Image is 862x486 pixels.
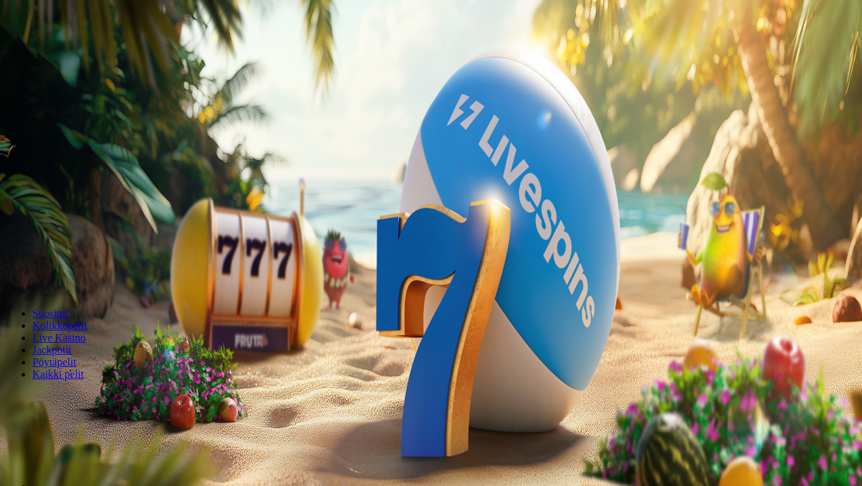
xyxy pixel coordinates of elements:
[32,332,86,343] a: Live Kasino
[32,368,84,380] span: Kaikki pelit
[5,285,857,381] nav: Lobby
[5,285,857,406] header: Lobby
[32,308,68,319] a: Suositut
[32,356,76,368] span: Pöytäpelit
[32,320,87,331] a: Kolikkopelit
[32,344,72,356] a: Jackpotit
